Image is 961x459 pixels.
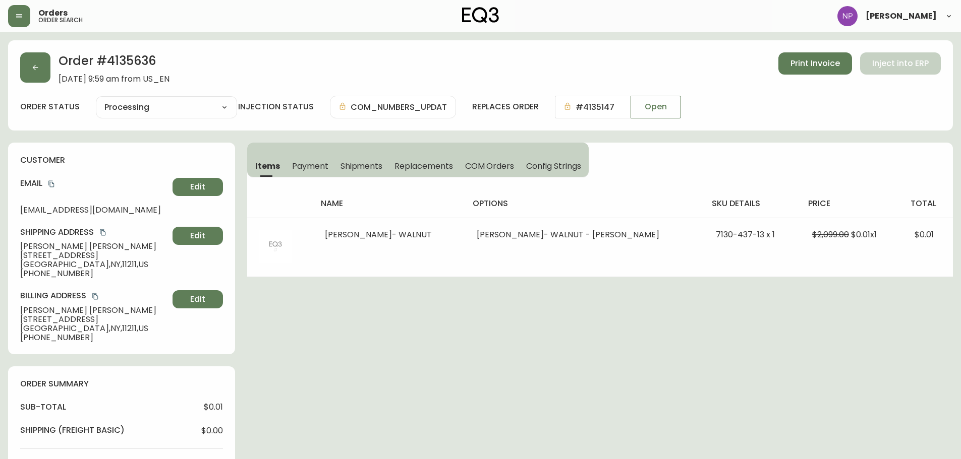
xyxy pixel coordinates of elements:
[812,229,849,240] span: $2,099.00
[201,426,223,435] span: $0.00
[20,402,66,413] h4: sub-total
[38,17,83,23] h5: order search
[851,229,877,240] span: $0.01 x 1
[915,229,934,240] span: $0.01
[98,227,108,237] button: copy
[20,290,168,301] h4: Billing Address
[645,101,667,112] span: Open
[462,7,499,23] img: logo
[59,52,169,75] h2: Order # 4135636
[238,101,314,112] h4: injection status
[20,378,223,389] h4: order summary
[20,269,168,278] span: [PHONE_NUMBER]
[190,294,205,305] span: Edit
[20,425,125,436] h4: Shipping ( Freight Basic )
[526,161,581,171] span: Config Strings
[477,230,692,239] li: [PERSON_NAME]- WALNUT - [PERSON_NAME]
[866,12,937,20] span: [PERSON_NAME]
[20,251,168,260] span: [STREET_ADDRESS]
[173,227,223,245] button: Edit
[204,403,223,412] span: $0.01
[321,198,457,209] h4: name
[20,260,168,269] span: [GEOGRAPHIC_DATA] , NY , 11211 , US
[20,155,223,166] h4: customer
[20,333,168,342] span: [PHONE_NUMBER]
[631,96,681,118] button: Open
[808,198,895,209] h4: price
[837,6,858,26] img: 50f1e64a3f95c89b5c5247455825f96f
[473,198,696,209] h4: options
[190,181,205,192] span: Edit
[341,161,383,171] span: Shipments
[59,75,169,84] span: [DATE] 9:59 am from US_EN
[38,9,68,17] span: Orders
[790,58,840,69] span: Print Invoice
[325,229,432,240] span: [PERSON_NAME]- WALNUT
[173,290,223,308] button: Edit
[712,198,792,209] h4: sku details
[472,101,539,112] h4: replaces order
[46,179,56,189] button: copy
[911,198,945,209] h4: total
[778,52,852,75] button: Print Invoice
[173,178,223,196] button: Edit
[465,161,515,171] span: COM Orders
[20,206,168,215] span: [EMAIL_ADDRESS][DOMAIN_NAME]
[20,178,168,189] h4: Email
[90,291,100,301] button: copy
[716,229,775,240] span: 7130-437-13 x 1
[292,161,328,171] span: Payment
[259,230,292,263] img: 404Image.svg
[394,161,453,171] span: Replacements
[20,242,168,251] span: [PERSON_NAME] [PERSON_NAME]
[20,101,80,112] label: order status
[190,230,205,241] span: Edit
[20,306,168,315] span: [PERSON_NAME] [PERSON_NAME]
[255,161,280,171] span: Items
[20,315,168,324] span: [STREET_ADDRESS]
[20,227,168,238] h4: Shipping Address
[20,324,168,333] span: [GEOGRAPHIC_DATA] , NY , 11211 , US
